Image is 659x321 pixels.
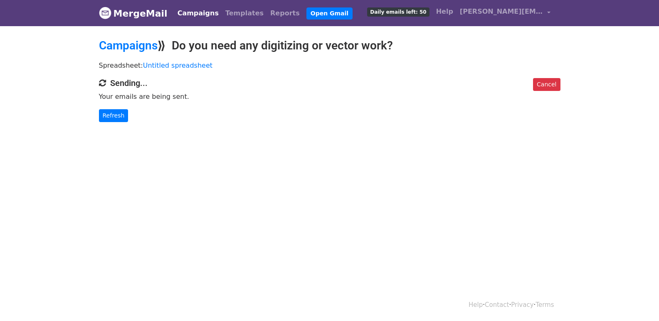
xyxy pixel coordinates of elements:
[143,61,212,69] a: Untitled spreadsheet
[367,7,429,17] span: Daily emails left: 50
[460,7,543,17] span: [PERSON_NAME][EMAIL_ADDRESS][DOMAIN_NAME]
[99,109,128,122] a: Refresh
[511,301,533,309] a: Privacy
[533,78,560,91] a: Cancel
[222,5,267,22] a: Templates
[485,301,509,309] a: Contact
[99,39,560,53] h2: ⟫ Do you need any digitizing or vector work?
[99,61,560,70] p: Spreadsheet:
[457,3,554,23] a: [PERSON_NAME][EMAIL_ADDRESS][DOMAIN_NAME]
[99,7,111,19] img: MergeMail logo
[306,7,353,20] a: Open Gmail
[267,5,303,22] a: Reports
[433,3,457,20] a: Help
[99,92,560,101] p: Your emails are being sent.
[99,78,560,88] h4: Sending...
[364,3,432,20] a: Daily emails left: 50
[99,39,158,52] a: Campaigns
[99,5,168,22] a: MergeMail
[174,5,222,22] a: Campaigns
[617,281,659,321] iframe: Chat Widget
[469,301,483,309] a: Help
[536,301,554,309] a: Terms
